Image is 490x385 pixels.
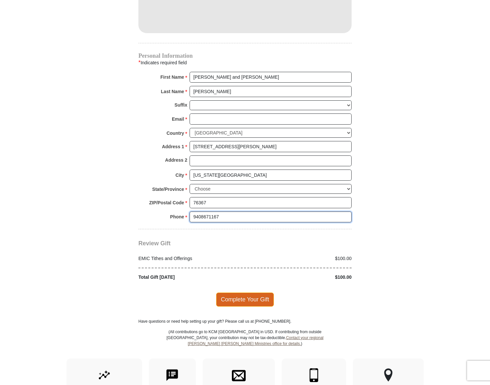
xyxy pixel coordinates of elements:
[97,368,111,382] img: give-by-stock.svg
[165,368,179,382] img: text-to-give.svg
[138,58,352,67] div: Indicates required field
[161,87,184,96] strong: Last Name
[166,329,324,358] p: (All contributions go to KCM [GEOGRAPHIC_DATA] in USD. If contributing from outside [GEOGRAPHIC_D...
[188,335,323,346] a: Contact your regional [PERSON_NAME] [PERSON_NAME] Ministries office for details.
[384,368,393,382] img: other-region
[307,368,321,382] img: mobile.svg
[216,293,274,306] span: Complete Your Gift
[172,114,184,124] strong: Email
[160,72,184,82] strong: First Name
[138,240,171,247] span: Review Gift
[245,274,355,281] div: $100.00
[232,368,246,382] img: envelope.svg
[135,274,245,281] div: Total Gift [DATE]
[175,171,184,180] strong: City
[245,255,355,262] div: $100.00
[149,198,184,207] strong: ZIP/Postal Code
[138,53,352,58] h4: Personal Information
[174,100,187,110] strong: Suffix
[135,255,245,262] div: EMIC Tithes and Offerings
[167,129,184,138] strong: Country
[170,212,184,221] strong: Phone
[165,155,187,165] strong: Address 2
[152,185,184,194] strong: State/Province
[162,142,184,151] strong: Address 1
[138,318,352,324] p: Have questions or need help setting up your gift? Please call us at [PHONE_NUMBER].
